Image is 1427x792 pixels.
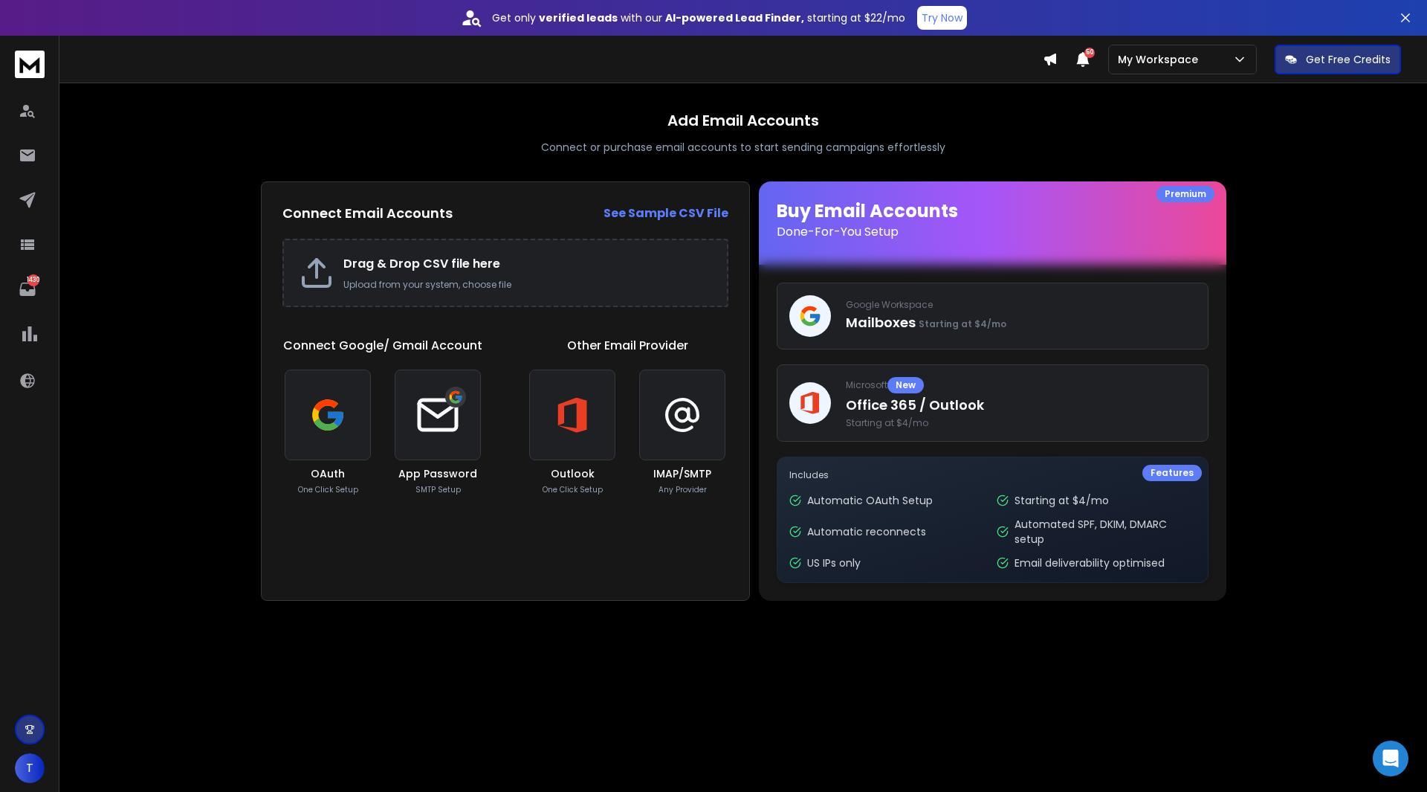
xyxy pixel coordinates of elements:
h3: Outlook [551,466,595,481]
p: Mailboxes [846,312,1196,333]
strong: See Sample CSV File [604,205,728,222]
p: Includes [789,469,1196,481]
p: Try Now [922,10,962,25]
strong: AI-powered Lead Finder, [665,10,804,25]
h3: IMAP/SMTP [653,466,711,481]
p: Get only with our starting at $22/mo [492,10,905,25]
img: logo [15,51,45,78]
p: SMTP Setup [415,484,461,495]
h3: OAuth [311,466,345,481]
div: New [887,377,924,393]
p: Connect or purchase email accounts to start sending campaigns effortlessly [541,140,945,155]
p: Upload from your system, choose file [343,279,712,291]
p: 1430 [27,274,39,286]
p: Automated SPF, DKIM, DMARC setup [1015,517,1195,547]
p: My Workspace [1118,52,1204,67]
span: Starting at $4/mo [919,318,1006,330]
div: Features [1142,465,1202,481]
div: Open Intercom Messenger [1373,741,1408,776]
a: See Sample CSV File [604,205,728,222]
h2: Drag & Drop CSV file here [343,255,712,273]
button: T [15,753,45,783]
p: Done-For-You Setup [777,223,1208,241]
h1: Other Email Provider [567,337,688,355]
p: Starting at $4/mo [1015,493,1109,508]
p: US IPs only [807,556,861,570]
p: Google Workspace [846,299,1196,311]
span: Starting at $4/mo [846,417,1196,429]
strong: verified leads [539,10,618,25]
p: Email deliverability optimised [1015,556,1165,570]
h1: Connect Google/ Gmail Account [283,337,482,355]
a: 1430 [13,274,42,304]
p: Any Provider [659,484,707,495]
span: 50 [1084,48,1095,58]
p: Automatic OAuth Setup [807,493,933,508]
button: Get Free Credits [1275,45,1401,74]
p: Automatic reconnects [807,524,926,539]
p: Get Free Credits [1306,52,1391,67]
h3: App Password [398,466,477,481]
p: Office 365 / Outlook [846,395,1196,416]
h1: Buy Email Accounts [777,199,1208,241]
button: Try Now [917,6,967,30]
p: One Click Setup [543,484,603,495]
h2: Connect Email Accounts [282,203,453,224]
h1: Add Email Accounts [667,110,819,131]
p: Microsoft [846,377,1196,393]
p: One Click Setup [298,484,358,495]
div: Premium [1156,186,1214,202]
